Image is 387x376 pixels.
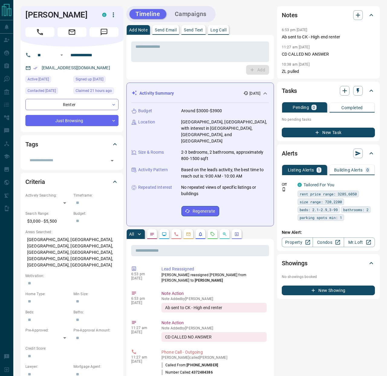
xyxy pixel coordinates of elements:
a: Mr.Loft [344,237,375,247]
p: Pre-Approved: [25,328,70,333]
div: Ab sent to CK - High end renter [161,303,267,312]
p: 6:53 pm [131,296,152,301]
p: All [129,232,134,236]
p: Actively Searching: [25,193,70,198]
p: Home Type: [25,291,70,297]
a: [EMAIL_ADDRESS][DOMAIN_NAME] [42,65,110,70]
p: [PERSON_NAME] reassigned [PERSON_NAME] from [PERSON_NAME] to [161,272,267,283]
p: Pending [293,105,309,110]
a: Tailored For You [304,182,334,187]
p: Phone Call - Outgoing [161,349,267,355]
div: Fri Sep 12 2025 [25,87,70,96]
p: Activity Pattern [138,167,168,173]
svg: Opportunities [222,232,227,237]
p: Off [282,182,294,187]
button: Regenerate [181,206,219,216]
p: $3,000 - $5,500 [25,216,70,226]
p: Activity Summary [139,90,174,96]
h2: Alerts [282,149,298,158]
p: Based on the lead's activity, the best time to reach out is: 9:00 AM - 10:00 AM [181,167,269,179]
p: No repeated views of specific listings or buildings [181,184,269,197]
p: [GEOGRAPHIC_DATA], [GEOGRAPHIC_DATA], with interest in [GEOGRAPHIC_DATA], [GEOGRAPHIC_DATA], and ... [181,119,269,144]
div: Fri Sep 12 2025 [73,76,119,84]
p: [DATE] [131,301,152,305]
p: Ab sent to CK - High end renter [282,34,375,40]
a: Property [282,237,313,247]
div: Alerts [282,146,375,161]
span: parking spots min: 1 [300,214,342,221]
p: 10:38 am [DATE] [282,62,310,67]
span: rent price range: 3285,6050 [300,191,357,197]
p: Listing Alerts [288,168,314,172]
svg: Push Notification Only [282,187,286,191]
a: Condos [313,237,344,247]
p: Search Range: [25,211,70,216]
p: Motivation: [25,273,119,279]
button: New Task [282,128,375,137]
p: Credit Score: [25,346,119,351]
p: Completed [341,106,363,110]
div: condos.ca [298,183,302,187]
p: Note Added by [PERSON_NAME] [161,297,267,301]
svg: Listing Alerts [198,232,203,237]
p: [DATE] [131,276,152,280]
p: Baths: [73,309,119,315]
svg: Agent Actions [234,232,239,237]
svg: Lead Browsing Activity [162,232,167,237]
p: Size & Rooms [138,149,164,155]
p: Timeframe: [73,193,119,198]
div: Tags [25,137,119,152]
span: [PHONE_NUMBER] [187,363,218,367]
p: 6:53 pm [DATE] [282,28,307,32]
p: [DATE] [131,330,152,334]
p: 11:27 am [131,355,152,359]
p: [GEOGRAPHIC_DATA], [GEOGRAPHIC_DATA], [GEOGRAPHIC_DATA], [GEOGRAPHIC_DATA], [GEOGRAPHIC_DATA], [G... [25,235,119,270]
p: Around $3000-$3900 [181,108,222,114]
p: CD CALLED NO ANSWER [282,51,375,57]
p: 11:27 am [DATE] [282,45,310,49]
button: Timeline [129,9,166,19]
h1: [PERSON_NAME] [25,10,93,20]
p: 0 [313,105,315,110]
p: 6:53 pm [131,272,152,276]
p: [DATE] [131,359,152,364]
svg: Email Verified [33,66,37,70]
span: Message [89,27,119,37]
p: Repeated Interest [138,184,172,191]
div: Just Browsing [25,115,119,126]
p: 2-3 bedrooms, 2 bathrooms, approximately 800-1500 sqft [181,149,269,162]
p: Budget [138,108,152,114]
p: Lead Reassigned [161,266,267,272]
p: Note Action [161,290,267,297]
div: Notes [282,8,375,22]
p: Add Note [129,28,148,32]
span: Signed up [DATE] [76,76,103,82]
div: Renter [25,99,119,110]
p: Beds: [25,309,70,315]
p: Budget: [73,211,119,216]
p: ZL pulled [282,68,375,75]
p: Send Text [184,28,203,32]
p: Called From: [161,362,218,368]
h2: Notes [282,10,298,20]
p: [PERSON_NAME] called [PERSON_NAME] [161,355,267,360]
div: Fri Sep 12 2025 [25,76,70,84]
svg: Calls [174,232,179,237]
svg: Requests [210,232,215,237]
div: condos.ca [102,13,106,17]
button: Open [58,51,65,59]
span: size range: 720,2200 [300,199,342,205]
span: Contacted [DATE] [28,88,56,94]
p: Note Added by [PERSON_NAME] [161,326,267,330]
p: 0 [366,168,369,172]
span: Claimed 21 hours ago [76,88,112,94]
svg: Emails [186,232,191,237]
div: Criteria [25,175,119,189]
h2: Criteria [25,177,45,187]
button: Campaigns [169,9,213,19]
p: Log Call [210,28,226,32]
p: Pre-Approval Amount: [73,328,119,333]
p: No showings booked [282,274,375,280]
h2: Tags [25,139,38,149]
h2: Showings [282,258,307,268]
